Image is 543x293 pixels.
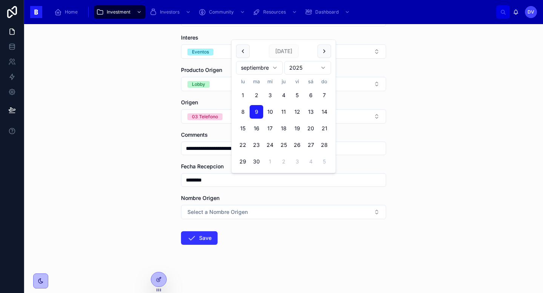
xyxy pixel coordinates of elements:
[263,105,277,119] button: miércoles, 10 de septiembre de 2025
[196,5,249,19] a: Community
[290,89,304,102] button: viernes, 5 de septiembre de 2025
[181,131,208,138] span: Comments
[304,155,318,168] button: sábado, 4 de octubre de 2025
[318,78,331,85] th: domingo
[290,155,304,168] button: viernes, 3 de octubre de 2025
[250,5,301,19] a: Resources
[181,163,224,169] span: Fecha Recepcion
[290,105,304,119] button: viernes, 12 de septiembre de 2025
[181,34,198,41] span: Interes
[181,195,219,201] span: Nombre Origen
[277,78,290,85] th: jueves
[181,109,386,124] button: Select Button
[302,5,354,19] a: Dashboard
[290,122,304,135] button: viernes, 19 de septiembre de 2025
[181,77,386,91] button: Select Button
[263,89,277,102] button: miércoles, 3 de septiembre de 2025
[236,78,250,85] th: lunes
[315,9,339,15] span: Dashboard
[181,231,218,245] button: Save
[263,78,277,85] th: miércoles
[181,67,222,73] span: Producto Origen
[304,122,318,135] button: sábado, 20 de septiembre de 2025
[147,5,195,19] a: Investors
[192,81,205,88] div: Lobby
[304,105,318,119] button: sábado, 13 de septiembre de 2025
[187,208,248,216] span: Select a Nombre Origen
[52,5,83,19] a: Home
[250,78,263,85] th: martes
[290,138,304,152] button: viernes, 26 de septiembre de 2025
[277,105,290,119] button: jueves, 11 de septiembre de 2025
[181,44,386,59] button: Select Button
[192,49,209,55] div: Eventos
[277,155,290,168] button: jueves, 2 de octubre de 2025
[277,89,290,102] button: jueves, 4 de septiembre de 2025
[263,155,277,168] button: miércoles, 1 de octubre de 2025
[277,138,290,152] button: jueves, 25 de septiembre de 2025
[304,138,318,152] button: sábado, 27 de septiembre de 2025
[209,9,234,15] span: Community
[236,155,250,168] button: lunes, 29 de septiembre de 2025
[263,138,277,152] button: miércoles, 24 de septiembre de 2025
[48,4,496,20] div: scrollable content
[107,9,130,15] span: Investment
[250,122,263,135] button: martes, 16 de septiembre de 2025
[263,122,277,135] button: miércoles, 17 de septiembre de 2025
[290,78,304,85] th: viernes
[318,122,331,135] button: domingo, 21 de septiembre de 2025
[181,205,386,219] button: Select Button
[236,122,250,135] button: lunes, 15 de septiembre de 2025
[236,138,250,152] button: lunes, 22 de septiembre de 2025
[304,78,318,85] th: sábado
[236,78,331,168] table: septiembre 2025
[65,9,78,15] span: Home
[187,113,222,120] button: Unselect I_03_TELEFONO
[236,105,250,119] button: lunes, 8 de septiembre de 2025
[250,89,263,102] button: martes, 2 de septiembre de 2025
[30,6,42,18] img: App logo
[318,89,331,102] button: domingo, 7 de septiembre de 2025
[318,105,331,119] button: domingo, 14 de septiembre de 2025
[263,9,286,15] span: Resources
[304,89,318,102] button: sábado, 6 de septiembre de 2025
[528,9,534,15] span: DV
[94,5,146,19] a: Investment
[277,122,290,135] button: jueves, 18 de septiembre de 2025
[250,105,263,119] button: Today, martes, 9 de septiembre de 2025, selected
[250,138,263,152] button: martes, 23 de septiembre de 2025
[236,89,250,102] button: lunes, 1 de septiembre de 2025
[192,113,218,120] div: 03 Telefono
[250,155,263,168] button: martes, 30 de septiembre de 2025
[181,99,198,105] span: Origen
[318,155,331,168] button: domingo, 5 de octubre de 2025
[160,9,179,15] span: Investors
[318,138,331,152] button: domingo, 28 de septiembre de 2025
